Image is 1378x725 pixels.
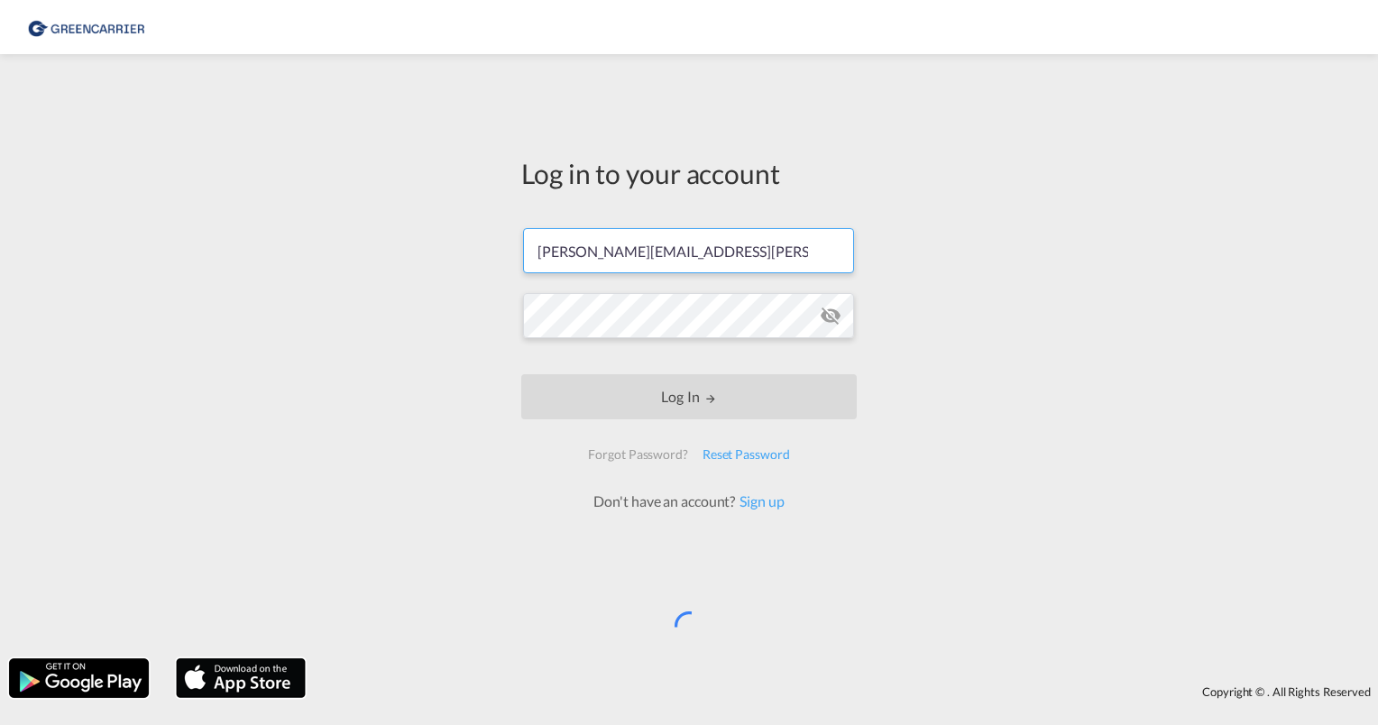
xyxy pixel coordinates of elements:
img: 1378a7308afe11ef83610d9e779c6b34.png [27,7,149,48]
div: Forgot Password? [581,438,694,471]
div: Copyright © . All Rights Reserved [315,676,1378,707]
a: Sign up [735,492,784,509]
md-icon: icon-eye-off [820,305,841,326]
button: LOGIN [521,374,857,419]
div: Don't have an account? [574,491,804,511]
img: google.png [7,656,151,700]
div: Log in to your account [521,154,857,192]
div: Reset Password [695,438,797,471]
img: apple.png [174,656,308,700]
input: Enter email/phone number [523,228,854,273]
